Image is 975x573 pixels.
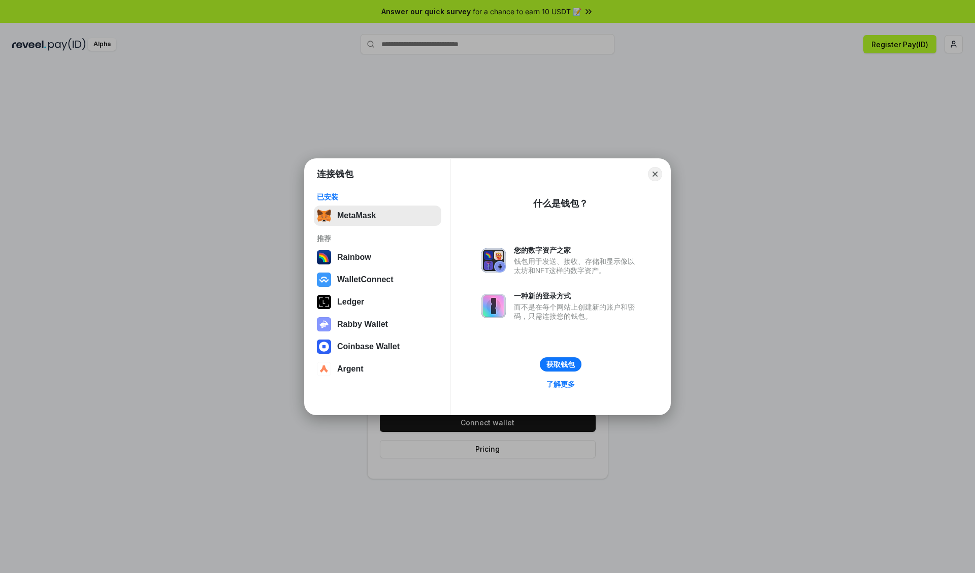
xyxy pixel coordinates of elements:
[481,248,506,273] img: svg+xml,%3Csvg%20xmlns%3D%22http%3A%2F%2Fwww.w3.org%2F2000%2Fsvg%22%20fill%3D%22none%22%20viewBox...
[314,314,441,334] button: Rabby Wallet
[337,342,400,351] div: Coinbase Wallet
[337,320,388,329] div: Rabby Wallet
[317,192,438,201] div: 已安装
[317,340,331,354] img: svg+xml,%3Csvg%20width%3D%2228%22%20height%3D%2228%22%20viewBox%3D%220%200%2028%2028%22%20fill%3D...
[337,364,364,374] div: Argent
[514,302,640,321] div: 而不是在每个网站上创建新的账户和密码，只需连接您的钱包。
[514,257,640,275] div: 钱包用于发送、接收、存储和显示像以太坊和NFT这样的数字资产。
[514,291,640,300] div: 一种新的登录方式
[337,275,394,284] div: WalletConnect
[317,168,353,180] h1: 连接钱包
[317,317,331,331] img: svg+xml,%3Csvg%20xmlns%3D%22http%3A%2F%2Fwww.w3.org%2F2000%2Fsvg%22%20fill%3D%22none%22%20viewBox...
[314,292,441,312] button: Ledger
[317,295,331,309] img: svg+xml,%3Csvg%20xmlns%3D%22http%3A%2F%2Fwww.w3.org%2F2000%2Fsvg%22%20width%3D%2228%22%20height%3...
[514,246,640,255] div: 您的数字资产之家
[533,197,588,210] div: 什么是钱包？
[546,360,575,369] div: 获取钱包
[314,269,441,290] button: WalletConnect
[481,294,506,318] img: svg+xml,%3Csvg%20xmlns%3D%22http%3A%2F%2Fwww.w3.org%2F2000%2Fsvg%22%20fill%3D%22none%22%20viewBox...
[317,273,331,287] img: svg+xml,%3Csvg%20width%3D%2228%22%20height%3D%2228%22%20viewBox%3D%220%200%2028%2028%22%20fill%3D...
[317,234,438,243] div: 推荐
[317,250,331,264] img: svg+xml,%3Csvg%20width%3D%22120%22%20height%3D%22120%22%20viewBox%3D%220%200%20120%20120%22%20fil...
[314,206,441,226] button: MetaMask
[337,253,371,262] div: Rainbow
[314,336,441,357] button: Coinbase Wallet
[317,209,331,223] img: svg+xml,%3Csvg%20fill%3D%22none%22%20height%3D%2233%22%20viewBox%3D%220%200%2035%2033%22%20width%...
[314,359,441,379] button: Argent
[337,297,364,307] div: Ledger
[648,167,662,181] button: Close
[546,380,575,389] div: 了解更多
[540,357,581,372] button: 获取钱包
[337,211,376,220] div: MetaMask
[317,362,331,376] img: svg+xml,%3Csvg%20width%3D%2228%22%20height%3D%2228%22%20viewBox%3D%220%200%2028%2028%22%20fill%3D...
[540,378,581,391] a: 了解更多
[314,247,441,267] button: Rainbow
